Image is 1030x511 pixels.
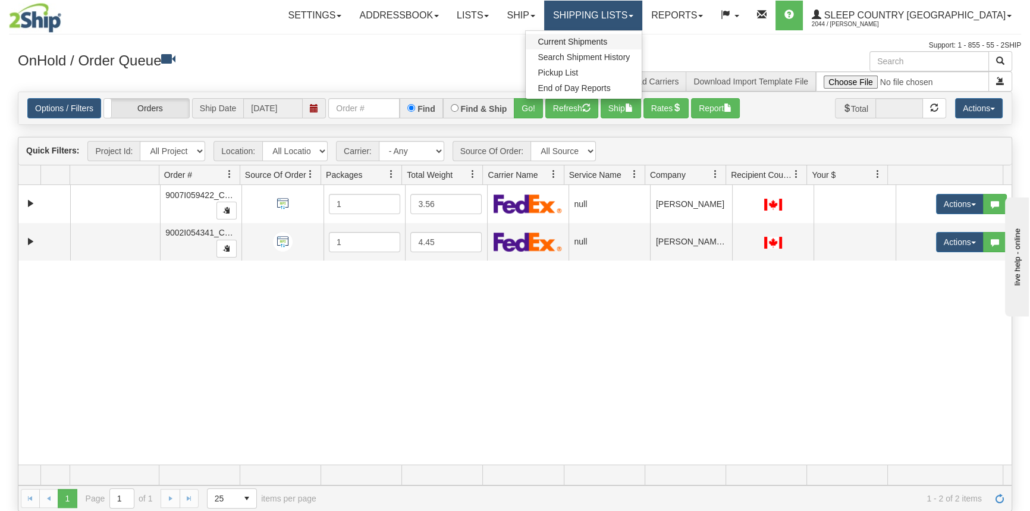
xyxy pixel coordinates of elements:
img: CA [764,199,782,211]
input: Search [869,51,989,71]
input: Page 1 [110,489,134,508]
span: Source Of Order [245,169,306,181]
span: Total Weight [407,169,453,181]
img: API [273,232,293,252]
td: [PERSON_NAME] BESSETTEBEAUCHAMP [650,223,731,261]
span: Page of 1 [86,488,153,509]
td: [PERSON_NAME] [650,185,731,223]
a: Expand [23,234,38,249]
a: Shipping lists [544,1,642,30]
button: Copy to clipboard [216,202,237,220]
a: Your $ filter column settings [867,164,887,184]
a: Download Carriers [610,77,679,86]
label: Orders [104,99,189,118]
img: API [273,194,293,214]
span: items per page [207,488,316,509]
img: CA [764,237,782,249]
a: Search Shipment History [526,49,642,65]
span: Project Id: [87,141,140,161]
div: Support: 1 - 855 - 55 - 2SHIP [9,40,1021,51]
span: 2044 / [PERSON_NAME] [812,18,901,30]
img: FedEx Express® [494,232,562,252]
img: FedEx Express® [494,194,562,214]
span: Carrier: [336,141,379,161]
h3: OnHold / Order Queue [18,51,506,68]
button: Actions [936,194,984,214]
button: Copy to clipboard [216,240,237,258]
span: Company [650,169,686,181]
button: Actions [955,98,1003,118]
input: Import [816,71,989,92]
button: Refresh [545,98,598,118]
iframe: chat widget [1003,195,1029,316]
button: Search [988,51,1012,71]
span: Ship Date [192,98,243,118]
a: Lists [448,1,498,30]
span: Pickup List [538,68,578,77]
span: Search Shipment History [538,52,630,62]
span: Page 1 [58,489,77,508]
span: Service Name [569,169,621,181]
span: Total [835,98,876,118]
a: Pickup List [526,65,642,80]
span: 25 [215,493,230,504]
a: Download Import Template File [693,77,808,86]
span: 1 - 2 of 2 items [333,494,982,503]
span: End of Day Reports [538,83,610,93]
a: Settings [279,1,350,30]
a: Current Shipments [526,34,642,49]
a: Packages filter column settings [381,164,401,184]
a: Sleep Country [GEOGRAPHIC_DATA] 2044 / [PERSON_NAME] [803,1,1020,30]
a: Expand [23,196,38,211]
span: select [237,489,256,508]
label: Find [417,105,435,113]
td: null [569,185,650,223]
span: Sleep Country [GEOGRAPHIC_DATA] [821,10,1006,20]
div: live help - online [9,10,110,19]
input: Order # [328,98,400,118]
span: Source Of Order: [453,141,531,161]
a: Recipient Country filter column settings [786,164,806,184]
a: Total Weight filter column settings [462,164,482,184]
span: Order # [164,169,192,181]
button: Rates [643,98,689,118]
a: Reports [642,1,712,30]
label: Quick Filters: [26,145,79,156]
span: 9002I054341_CATH [165,228,241,237]
a: Ship [498,1,544,30]
span: Your $ [812,169,836,181]
span: Carrier Name [488,169,538,181]
a: Source Of Order filter column settings [300,164,321,184]
a: Order # filter column settings [219,164,240,184]
a: Company filter column settings [705,164,726,184]
a: Carrier Name filter column settings [544,164,564,184]
span: Page sizes drop down [207,488,257,509]
button: Ship [601,98,641,118]
div: grid toolbar [18,137,1012,165]
img: logo2044.jpg [9,3,61,33]
label: Find & Ship [461,105,507,113]
button: Report [691,98,740,118]
span: 9007I059422_CATH [165,190,241,200]
button: Go! [514,98,543,118]
a: End of Day Reports [526,80,642,96]
span: Location: [213,141,262,161]
a: Addressbook [350,1,448,30]
a: Options / Filters [27,98,101,118]
button: Actions [936,232,984,252]
span: Packages [326,169,362,181]
span: Current Shipments [538,37,607,46]
a: Refresh [990,489,1009,508]
td: null [569,223,650,261]
span: Recipient Country [731,169,792,181]
a: Service Name filter column settings [624,164,645,184]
